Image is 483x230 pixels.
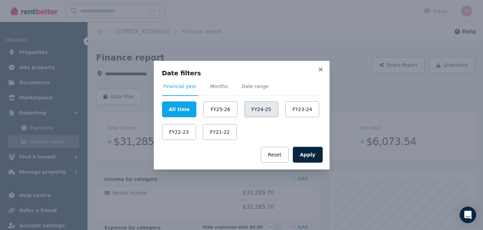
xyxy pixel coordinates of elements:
[163,83,197,90] span: Financial year
[210,83,228,90] span: Months
[203,124,237,140] button: FY21-22
[162,101,197,117] button: All time
[460,207,476,223] div: Open Intercom Messenger
[293,147,323,163] button: Apply
[162,124,196,140] button: FY22-23
[162,83,321,96] nav: Tabs
[244,101,278,117] button: FY24-25
[261,147,289,163] button: Reset
[242,83,269,90] span: Date range
[285,101,319,117] button: FY23-24
[203,101,237,117] button: FY25-26
[162,69,321,77] h3: Date filters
